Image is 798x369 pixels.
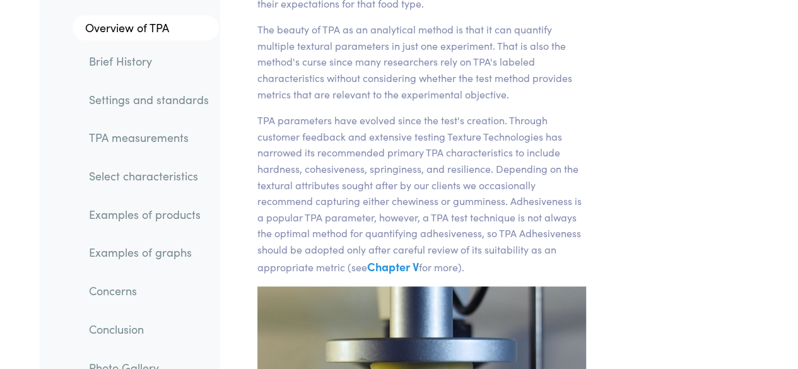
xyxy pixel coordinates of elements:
a: Settings and standards [79,85,219,114]
a: Concerns [79,276,219,305]
a: TPA measurements [79,123,219,152]
a: Chapter V [367,259,419,274]
a: Select characteristics [79,161,219,190]
a: Overview of TPA [73,15,219,40]
p: The beauty of TPA as an analytical method is that it can quantify multiple textural parameters in... [257,21,586,102]
a: Conclusion [79,315,219,344]
a: Examples of products [79,200,219,229]
p: TPA parameters have evolved since the test's creation. Through customer feedback and extensive te... [257,112,586,276]
a: Brief History [79,47,219,76]
a: Examples of graphs [79,238,219,267]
